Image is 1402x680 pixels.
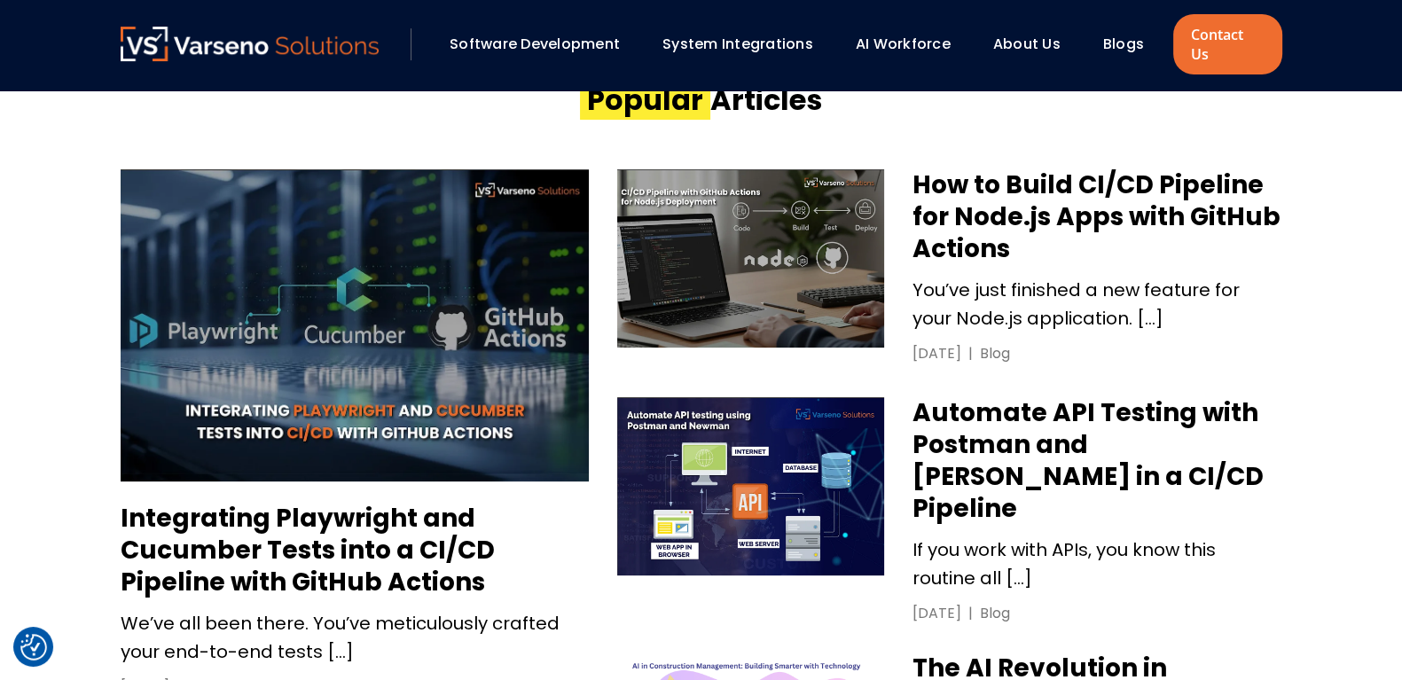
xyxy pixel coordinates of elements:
div: Blogs [1094,29,1169,59]
button: Cookie Settings [20,634,47,660]
div: Blog [980,343,1010,364]
a: Automate API Testing with Postman and Newman in a CI/CD Pipeline Automate API Testing with Postma... [617,397,1282,624]
div: AI Workforce [847,29,975,59]
img: How to Build CI/CD Pipeline for Node.js Apps with GitHub Actions [617,169,885,348]
a: About Us [993,34,1061,54]
img: Automate API Testing with Postman and Newman in a CI/CD Pipeline [617,397,885,575]
span: Popular [580,80,710,120]
div: [DATE] [912,343,961,364]
div: Software Development [441,29,645,59]
h3: Automate API Testing with Postman and [PERSON_NAME] in a CI/CD Pipeline [912,397,1281,525]
p: If you work with APIs, you know this routine all […] [912,535,1281,592]
h3: How to Build CI/CD Pipeline for Node.js Apps with GitHub Actions [912,169,1281,265]
div: | [961,343,980,364]
a: How to Build CI/CD Pipeline for Node.js Apps with GitHub Actions How to Build CI/CD Pipeline for ... [617,169,1282,369]
h3: Integrating Playwright and Cucumber Tests into a CI/CD Pipeline with GitHub Actions [121,503,589,598]
p: We’ve all been there. You’ve meticulously crafted your end-to-end tests […] [121,609,589,666]
h2: Articles [580,81,822,120]
img: Revisit consent button [20,634,47,660]
img: Integrating Playwright and Cucumber Tests into a CI/CD Pipeline with GitHub Actions [121,169,589,481]
a: Varseno Solutions – Product Engineering & IT Services [121,27,380,62]
div: | [961,603,980,624]
div: [DATE] [912,603,961,624]
div: System Integrations [654,29,838,59]
p: You’ve just finished a new feature for your Node.js application. […] [912,276,1281,332]
img: Varseno Solutions – Product Engineering & IT Services [121,27,380,61]
a: System Integrations [662,34,813,54]
a: Software Development [450,34,620,54]
a: Contact Us [1173,14,1281,74]
a: Blogs [1103,34,1144,54]
div: About Us [984,29,1085,59]
div: Blog [980,603,1010,624]
a: AI Workforce [856,34,951,54]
